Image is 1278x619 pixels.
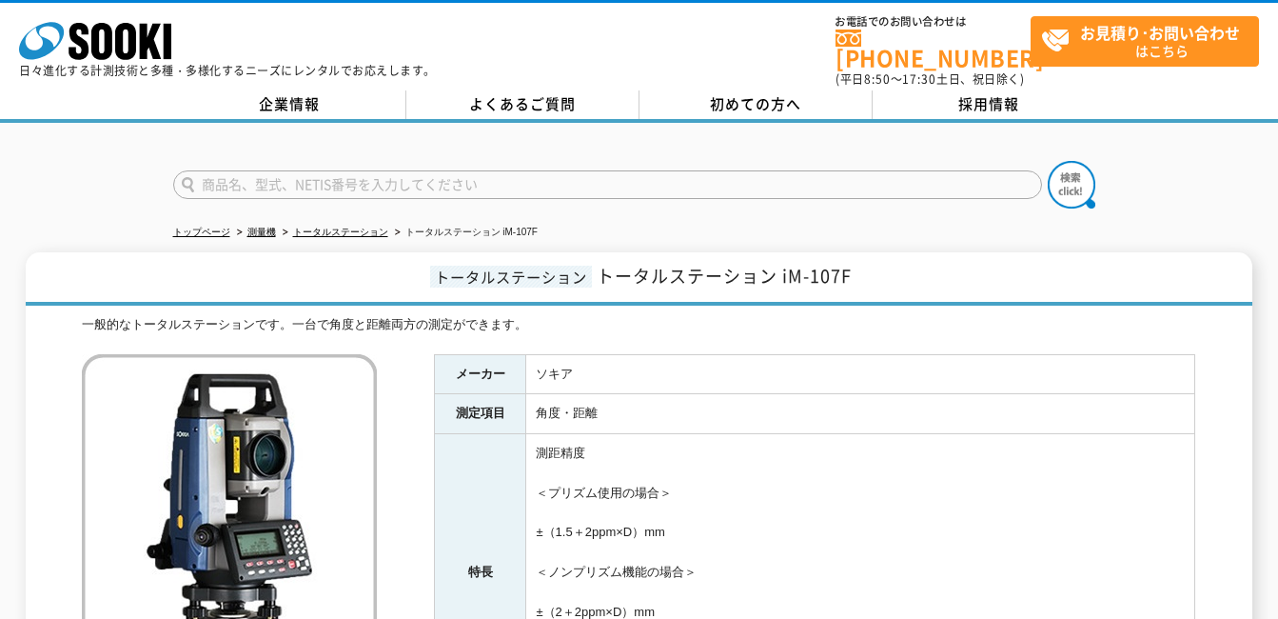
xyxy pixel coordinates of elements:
span: トータルステーション [430,266,592,288]
a: トータルステーション [293,227,388,237]
span: 17:30 [902,70,936,88]
a: 採用情報 [873,90,1106,119]
a: [PHONE_NUMBER] [836,30,1031,69]
span: はこちら [1041,17,1258,65]
th: メーカー [435,354,526,394]
span: 初めての方へ [710,93,801,114]
span: 8:50 [864,70,891,88]
li: トータルステーション iM-107F [391,223,538,243]
a: トップページ [173,227,230,237]
p: 日々進化する計測技術と多種・多様化するニーズにレンタルでお応えします。 [19,65,436,76]
input: 商品名、型式、NETIS番号を入力してください [173,170,1042,199]
td: 角度・距離 [526,394,1195,434]
a: 測量機 [247,227,276,237]
th: 測定項目 [435,394,526,434]
td: ソキア [526,354,1195,394]
div: 一般的なトータルステーションです。一台で角度と距離両方の測定ができます。 [82,315,1195,335]
a: 企業情報 [173,90,406,119]
img: btn_search.png [1048,161,1095,209]
span: お電話でのお問い合わせは [836,16,1031,28]
a: よくあるご質問 [406,90,639,119]
a: お見積り･お問い合わせはこちら [1031,16,1259,67]
span: トータルステーション iM-107F [597,263,852,289]
a: 初めての方へ [639,90,873,119]
strong: お見積り･お問い合わせ [1080,21,1240,44]
span: (平日 ～ 土日、祝日除く) [836,70,1024,88]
